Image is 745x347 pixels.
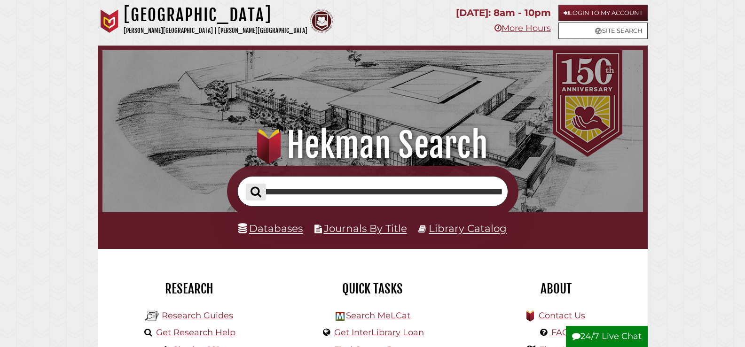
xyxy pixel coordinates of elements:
[288,281,457,297] h2: Quick Tasks
[346,310,410,321] a: Search MeLCat
[336,312,345,321] img: Hekman Library Logo
[558,5,648,21] a: Login to My Account
[145,309,159,323] img: Hekman Library Logo
[558,23,648,39] a: Site Search
[429,222,507,234] a: Library Catalog
[494,23,551,33] a: More Hours
[539,310,585,321] a: Contact Us
[156,327,235,338] a: Get Research Help
[456,5,551,21] p: [DATE]: 8am - 10pm
[162,310,233,321] a: Research Guides
[124,25,307,36] p: [PERSON_NAME][GEOGRAPHIC_DATA] | [PERSON_NAME][GEOGRAPHIC_DATA]
[251,186,261,198] i: Search
[324,222,407,234] a: Journals By Title
[105,281,274,297] h2: Research
[238,222,303,234] a: Databases
[124,5,307,25] h1: [GEOGRAPHIC_DATA]
[310,9,333,33] img: Calvin Theological Seminary
[113,124,631,166] h1: Hekman Search
[471,281,641,297] h2: About
[246,184,266,200] button: Search
[551,327,573,338] a: FAQs
[98,9,121,33] img: Calvin University
[334,327,424,338] a: Get InterLibrary Loan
